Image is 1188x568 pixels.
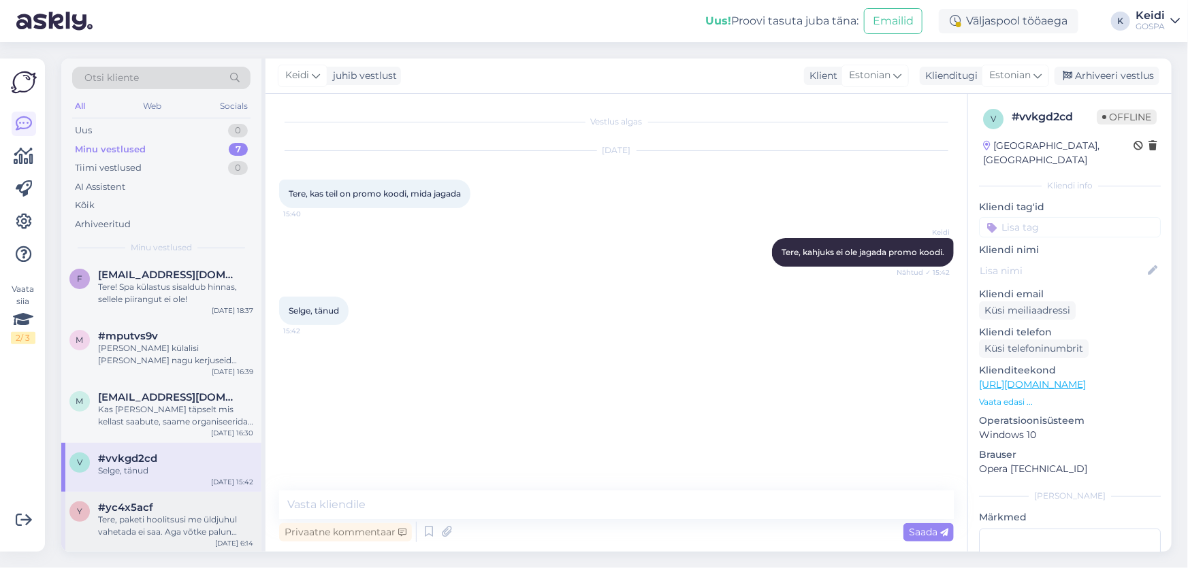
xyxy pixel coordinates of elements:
[979,448,1161,462] p: Brauser
[279,523,412,541] div: Privaatne kommentaar
[980,263,1145,278] input: Lisa nimi
[75,143,146,156] div: Minu vestlused
[1136,10,1165,21] div: Keidi
[77,506,82,516] span: y
[283,209,334,219] span: 15:40
[289,305,339,316] span: Selge, tänud
[979,339,1089,358] div: Küsi telefoninumbrit
[849,68,890,83] span: Estonian
[979,325,1161,339] p: Kliendi telefon
[864,8,922,34] button: Emailid
[979,490,1161,502] div: [PERSON_NAME]
[283,326,334,336] span: 15:42
[75,199,95,212] div: Kõik
[979,287,1161,301] p: Kliendi email
[98,330,158,342] span: #mputvs9v
[979,428,1161,442] p: Windows 10
[979,180,1161,192] div: Kliendi info
[1136,21,1165,32] div: GOSPA
[215,538,253,548] div: [DATE] 6:14
[983,139,1134,167] div: [GEOGRAPHIC_DATA], [GEOGRAPHIC_DATA]
[804,69,837,83] div: Klient
[98,342,253,367] div: [PERSON_NAME] külalisi [PERSON_NAME] nagu kerjuseid kuhugi võõrastesse basseinidesse. Imeline mai...
[782,247,944,257] span: Tere, kahjuks ei ole jagada promo koodi.
[920,69,978,83] div: Klienditugi
[228,124,248,137] div: 0
[98,465,253,477] div: Selge, tänud
[279,144,954,156] div: [DATE]
[77,273,82,284] span: f
[979,462,1161,476] p: Opera [TECHNICAL_ID]
[98,514,253,538] div: Tere, paketi hoolitsusi me üldjuhul vahetada ei saa. Aga võtke palun ühendust meie spaa osakonnag...
[979,378,1086,390] a: [URL][DOMAIN_NAME]
[212,305,253,316] div: [DATE] 18:37
[285,68,309,83] span: Keidi
[98,403,253,428] div: Kas [PERSON_NAME] täpselt mis kellast saabute, saame organiseerida varajasema check-ini vajadusel.
[98,281,253,305] div: Tere! Spa külastus sisaldub hinnas, sellele piirangut ei ole!
[72,97,88,115] div: All
[1055,67,1159,85] div: Arhiveeri vestlus
[939,9,1078,33] div: Väljaspool tööaega
[84,71,139,85] span: Otsi kliente
[98,452,157,465] span: #vvkgd2cd
[75,161,142,175] div: Tiimi vestlused
[979,217,1161,237] input: Lisa tag
[76,335,84,345] span: m
[75,180,125,194] div: AI Assistent
[909,526,948,538] span: Saada
[1097,110,1157,124] span: Offline
[11,283,35,344] div: Vaata siia
[75,124,92,137] div: Uus
[77,457,82,467] span: v
[11,69,37,95] img: Askly Logo
[979,243,1161,257] p: Kliendi nimi
[899,227,950,237] span: Keidi
[76,396,84,406] span: m
[289,188,461,199] span: Tere, kas teil on promo koodi, mida jagada
[212,367,253,377] div: [DATE] 16:39
[98,501,153,514] span: #yc4x5acf
[75,218,131,231] div: Arhiveeritud
[705,13,858,29] div: Proovi tasuta juba täna:
[991,114,996,124] span: v
[228,161,248,175] div: 0
[897,267,950,278] span: Nähtud ✓ 15:42
[979,396,1161,408] p: Vaata edasi ...
[979,301,1076,320] div: Küsi meiliaadressi
[211,428,253,438] div: [DATE] 16:30
[141,97,165,115] div: Web
[98,391,240,403] span: markusinho80@icloud.com
[1111,12,1130,31] div: K
[279,116,954,128] div: Vestlus algas
[989,68,1031,83] span: Estonian
[211,477,253,487] div: [DATE] 15:42
[1136,10,1180,32] a: KeidiGOSPA
[98,269,240,281] span: furija11@inbox.lv
[1012,109,1097,125] div: # vvkgd2cd
[229,143,248,156] div: 7
[11,332,35,344] div: 2 / 3
[979,363,1161,378] p: Klienditeekond
[979,414,1161,428] p: Operatsioonisüsteem
[327,69,397,83] div: juhib vestlust
[131,241,192,254] span: Minu vestlused
[979,200,1161,214] p: Kliendi tag'id
[979,510,1161,524] p: Märkmed
[217,97,251,115] div: Socials
[705,14,731,27] b: Uus!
